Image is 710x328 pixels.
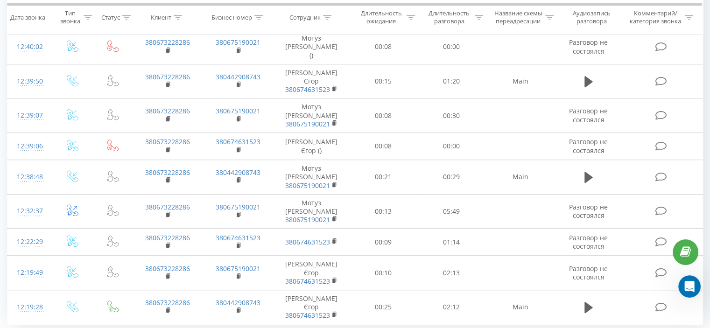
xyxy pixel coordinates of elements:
a: 380673228286 [145,38,190,47]
div: Статус [101,14,120,21]
td: Мотуз [PERSON_NAME] [274,194,350,229]
div: 12:19:28 [17,298,42,316]
td: [PERSON_NAME] Єгор [274,64,350,98]
a: 380675190021 [216,38,260,47]
a: 380673228286 [145,72,190,81]
div: 12:32:37 [17,202,42,220]
a: 380673228286 [145,233,190,242]
td: [PERSON_NAME] Єгор [274,256,350,290]
td: 00:25 [350,290,417,325]
a: 380442908743 [216,298,260,307]
a: 380675190021 [285,119,330,128]
div: Бизнес номер [211,14,252,21]
td: [PERSON_NAME] Єгор () [274,133,350,160]
span: Разговор не состоялся [569,233,608,251]
td: 00:30 [417,98,485,133]
div: Название схемы переадресации [494,10,543,26]
a: 380675190021 [285,181,330,190]
td: 00:08 [350,30,417,64]
div: 12:39:50 [17,72,42,91]
a: 380675190021 [216,106,260,115]
td: 01:14 [417,229,485,256]
a: 380675190021 [216,202,260,211]
td: 00:10 [350,256,417,290]
td: 02:12 [417,290,485,325]
td: 02:13 [417,256,485,290]
a: 380673228286 [145,298,190,307]
a: 380675190021 [216,264,260,273]
iframe: Intercom live chat [678,275,701,298]
div: 12:39:07 [17,106,42,125]
td: 00:00 [417,133,485,160]
div: 12:38:48 [17,168,42,186]
div: 12:40:02 [17,38,42,56]
a: 380442908743 [216,168,260,177]
div: Клиент [151,14,171,21]
a: 380673228286 [145,168,190,177]
span: Разговор не состоялся [569,264,608,281]
span: Разговор не состоялся [569,38,608,55]
td: [PERSON_NAME] Єгор [274,290,350,325]
div: Длительность ожидания [358,10,405,26]
div: Длительность разговора [426,10,472,26]
span: Разговор не состоялся [569,137,608,154]
td: 05:49 [417,194,485,229]
td: Мотуз [PERSON_NAME] [274,160,350,195]
span: Разговор не состоялся [569,202,608,220]
span: Разговор не состоялся [569,106,608,124]
div: Аудиозапись разговора [564,10,619,26]
div: Комментарий/категория звонка [628,10,682,26]
td: Мотуз [PERSON_NAME] () [274,30,350,64]
a: 380673228286 [145,264,190,273]
td: 00:08 [350,98,417,133]
a: 380673228286 [145,202,190,211]
div: Тип звонка [59,10,81,26]
td: Main [485,160,555,195]
td: 00:13 [350,194,417,229]
a: 380674631523 [216,137,260,146]
div: Дата звонка [10,14,45,21]
a: 380674631523 [216,233,260,242]
td: 00:08 [350,133,417,160]
a: 380674631523 [285,277,330,286]
a: 380442908743 [216,72,260,81]
div: 12:22:29 [17,233,42,251]
td: 00:00 [417,30,485,64]
div: 12:19:49 [17,264,42,282]
td: 00:15 [350,64,417,98]
td: 00:09 [350,229,417,256]
td: 00:29 [417,160,485,195]
a: 380673228286 [145,137,190,146]
a: 380674631523 [285,237,330,246]
td: Мотуз [PERSON_NAME] [274,98,350,133]
div: Сотрудник [289,14,321,21]
td: Main [485,290,555,325]
a: 380674631523 [285,85,330,94]
td: Main [485,64,555,98]
div: 12:39:06 [17,137,42,155]
a: 380673228286 [145,106,190,115]
a: 380674631523 [285,311,330,320]
td: 01:20 [417,64,485,98]
a: 380675190021 [285,215,330,224]
td: 00:21 [350,160,417,195]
